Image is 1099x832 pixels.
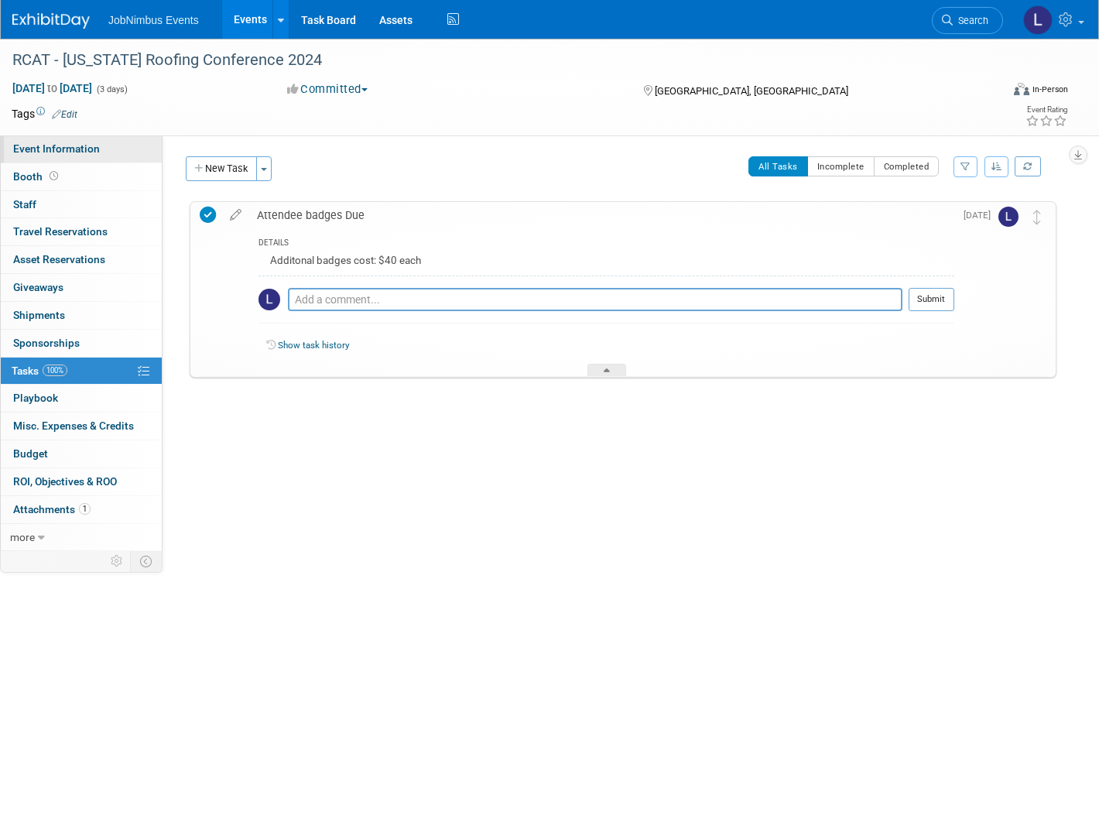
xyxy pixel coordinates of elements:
[131,551,163,571] td: Toggle Event Tabs
[1033,210,1041,224] i: Move task
[1,246,162,273] a: Asset Reservations
[13,198,36,211] span: Staff
[1,468,162,495] a: ROI, Objectives & ROO
[249,202,954,228] div: Attendee badges Due
[874,156,940,176] button: Completed
[43,365,67,376] span: 100%
[1,274,162,301] a: Giveaways
[13,503,91,515] span: Attachments
[13,475,117,488] span: ROI, Objectives & ROO
[1015,156,1041,176] a: Refresh
[1023,5,1053,35] img: Laly Matos
[258,238,954,251] div: DETAILS
[258,289,280,310] img: Laly Matos
[7,46,978,74] div: RCAT - [US_STATE] Roofing Conference 2024
[1025,106,1067,114] div: Event Rating
[1,385,162,412] a: Playbook
[912,80,1069,104] div: Event Format
[1,496,162,523] a: Attachments1
[1,440,162,467] a: Budget
[1,163,162,190] a: Booth
[13,281,63,293] span: Giveaways
[186,156,257,181] button: New Task
[45,82,60,94] span: to
[1,524,162,551] a: more
[807,156,875,176] button: Incomplete
[12,13,90,29] img: ExhibitDay
[52,109,77,120] a: Edit
[95,84,128,94] span: (3 days)
[12,106,77,122] td: Tags
[13,309,65,321] span: Shipments
[748,156,808,176] button: All Tasks
[10,531,35,543] span: more
[909,288,954,311] button: Submit
[12,365,67,377] span: Tasks
[953,15,988,26] span: Search
[282,81,374,98] button: Committed
[13,225,108,238] span: Travel Reservations
[964,210,998,221] span: [DATE]
[12,81,93,95] span: [DATE] [DATE]
[13,447,48,460] span: Budget
[13,253,105,265] span: Asset Reservations
[108,14,199,26] span: JobNimbus Events
[46,170,61,182] span: Booth not reserved yet
[655,85,848,97] span: [GEOGRAPHIC_DATA], [GEOGRAPHIC_DATA]
[13,142,100,155] span: Event Information
[258,251,954,275] div: Additonal badges cost: $40 each
[79,503,91,515] span: 1
[13,337,80,349] span: Sponsorships
[1032,84,1068,95] div: In-Person
[1,358,162,385] a: Tasks100%
[1,302,162,329] a: Shipments
[932,7,1003,34] a: Search
[1,330,162,357] a: Sponsorships
[13,419,134,432] span: Misc. Expenses & Credits
[1,218,162,245] a: Travel Reservations
[1,191,162,218] a: Staff
[1014,83,1029,95] img: Format-Inperson.png
[998,207,1019,227] img: Laly Matos
[13,170,61,183] span: Booth
[1,135,162,163] a: Event Information
[104,551,131,571] td: Personalize Event Tab Strip
[1,413,162,440] a: Misc. Expenses & Credits
[13,392,58,404] span: Playbook
[222,208,249,222] a: edit
[278,340,349,351] a: Show task history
